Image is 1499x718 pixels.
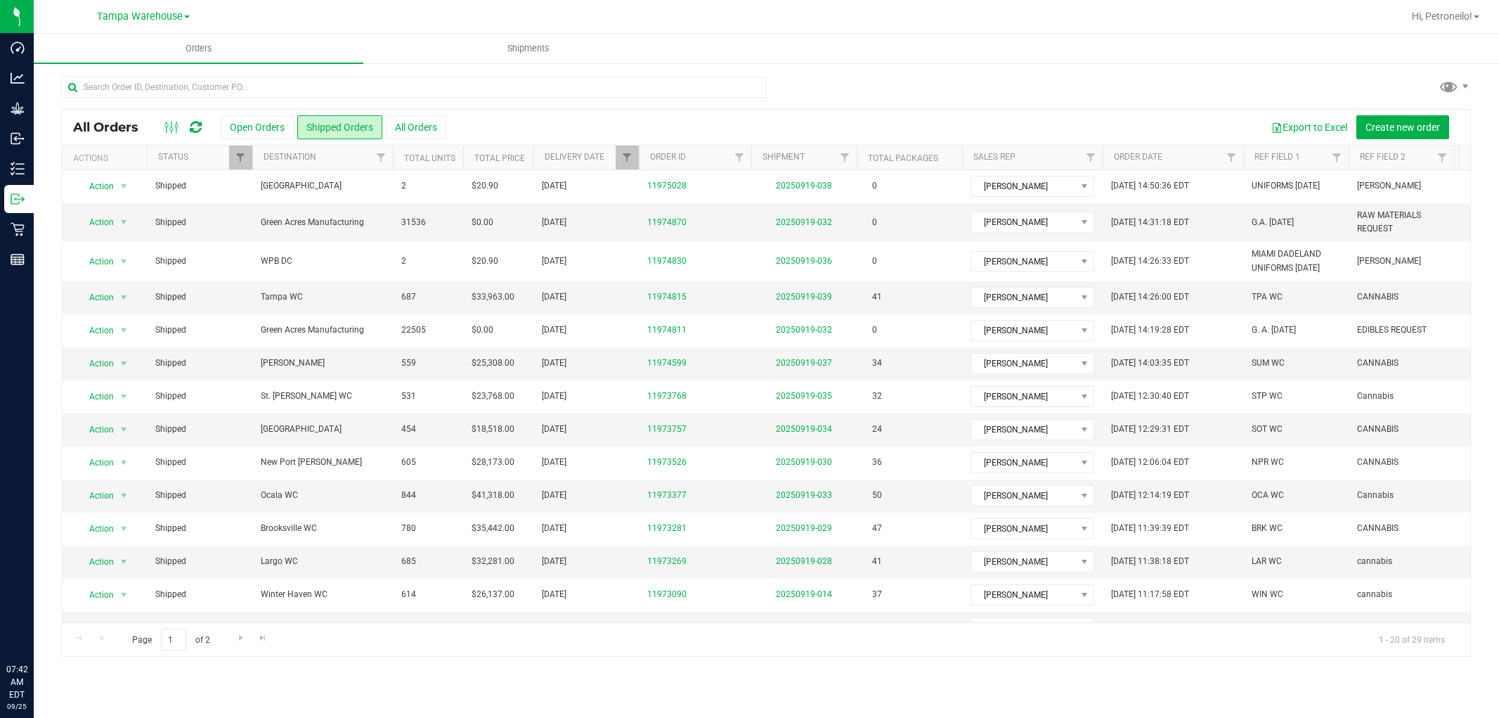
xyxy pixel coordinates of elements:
[155,255,244,268] span: Shipped
[401,357,416,370] span: 559
[542,522,566,535] span: [DATE]
[971,618,1076,638] span: [PERSON_NAME]
[1111,323,1189,337] span: [DATE] 14:19:28 EDT
[155,357,244,370] span: Shipped
[73,153,141,163] div: Actions
[155,390,244,403] span: Shipped
[115,585,133,605] span: select
[155,555,244,568] span: Shipped
[1357,255,1421,268] span: [PERSON_NAME]
[776,292,832,302] a: 20250919-039
[115,177,133,196] span: select
[155,290,244,304] span: Shipped
[11,71,25,85] inline-svg: Analytics
[77,321,115,340] span: Action
[776,523,832,533] a: 20250919-029
[77,486,115,506] span: Action
[647,423,687,436] a: 11973757
[647,255,687,268] a: 11974830
[647,555,687,568] a: 11973269
[647,179,687,193] a: 11975028
[404,153,455,163] a: Total Units
[161,629,186,650] input: 1
[865,287,889,307] span: 41
[865,419,889,440] span: 24
[1357,290,1399,304] span: CANNABIS
[261,423,384,436] span: [GEOGRAPHIC_DATA]
[971,585,1076,605] span: [PERSON_NAME]
[155,456,244,469] span: Shipped
[115,288,133,307] span: select
[261,489,384,502] span: Ocala WC
[115,519,133,539] span: select
[776,457,832,467] a: 20250919-030
[1220,146,1243,169] a: Filter
[401,290,416,304] span: 687
[1356,115,1449,139] button: Create new order
[155,522,244,535] span: Shipped
[472,390,514,403] span: $23,768.00
[11,162,25,176] inline-svg: Inventory
[167,42,231,55] span: Orders
[971,387,1076,406] span: [PERSON_NAME]
[472,290,514,304] span: $33,963.00
[1111,621,1189,634] span: [DATE] 11:14:41 EDT
[865,176,884,196] span: 0
[155,588,244,601] span: Shipped
[776,490,832,500] a: 20250919-033
[77,453,115,473] span: Action
[1357,621,1399,634] span: CANNABIS
[231,629,251,648] a: Go to the next page
[647,588,687,601] a: 11973090
[647,621,687,634] a: 11973067
[62,77,767,98] input: Search Order ID, Destination, Customer PO...
[97,11,183,23] span: Tampa Warehouse
[865,584,889,605] span: 37
[115,321,133,340] span: select
[77,618,115,638] span: Action
[401,621,416,634] span: 428
[776,391,832,401] a: 20250919-035
[261,522,384,535] span: Brooksville WC
[401,323,426,337] span: 22505
[155,489,244,502] span: Shipped
[1111,179,1189,193] span: [DATE] 14:50:36 EDT
[542,456,566,469] span: [DATE]
[647,522,687,535] a: 11973281
[11,101,25,115] inline-svg: Grow
[1365,122,1440,133] span: Create new order
[1252,290,1283,304] span: TPA WC
[542,621,566,634] span: [DATE]
[1325,146,1349,169] a: Filter
[1111,255,1189,268] span: [DATE] 14:26:33 EDT
[77,252,115,271] span: Action
[1111,522,1189,535] span: [DATE] 11:39:39 EDT
[616,146,639,169] a: Filter
[472,255,498,268] span: $20.90
[363,34,693,63] a: Shipments
[1252,216,1294,229] span: G.A. [DATE]
[155,179,244,193] span: Shipped
[401,456,416,469] span: 605
[865,518,889,539] span: 47
[1111,555,1189,568] span: [DATE] 11:38:18 EDT
[401,522,416,535] span: 780
[261,456,384,469] span: New Port [PERSON_NAME]
[865,551,889,572] span: 41
[776,217,832,227] a: 20250919-032
[971,519,1076,539] span: [PERSON_NAME]
[1114,152,1162,162] a: Order Date
[472,621,514,634] span: $19,343.00
[6,701,27,712] p: 09/25
[776,556,832,566] a: 20250919-028
[1252,248,1340,274] span: MIAMI DADELAND UNIFORMS [DATE]
[1357,456,1399,469] span: CANNABIS
[542,323,566,337] span: [DATE]
[1357,357,1399,370] span: CANNABIS
[472,489,514,502] span: $41,318.00
[472,216,493,229] span: $0.00
[776,589,832,599] a: 20250919-014
[261,555,384,568] span: Largo WC
[776,325,832,335] a: 20250919-032
[1357,555,1392,568] span: cannabis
